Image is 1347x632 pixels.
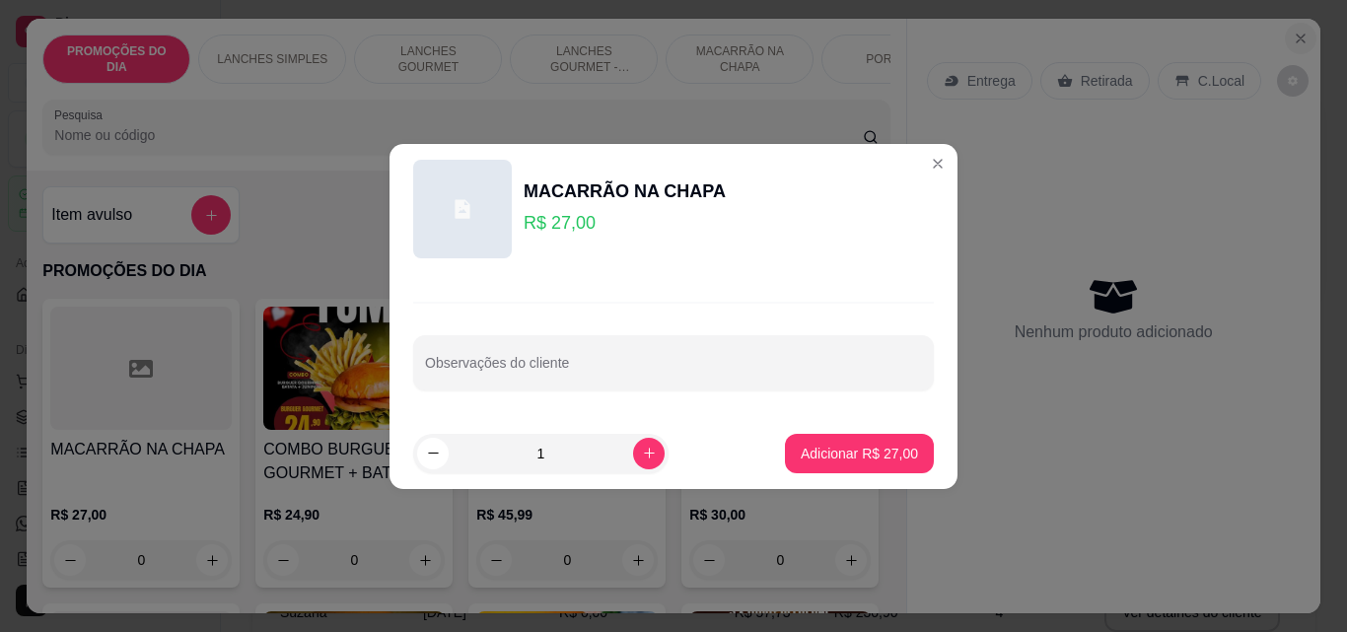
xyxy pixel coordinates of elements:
p: R$ 27,00 [524,209,726,237]
button: decrease-product-quantity [417,438,449,469]
button: increase-product-quantity [633,438,665,469]
p: Adicionar R$ 27,00 [801,444,918,463]
input: Observações do cliente [425,361,922,381]
button: Adicionar R$ 27,00 [785,434,934,473]
button: Close [922,148,954,179]
div: MACARRÃO NA CHAPA [524,177,726,205]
